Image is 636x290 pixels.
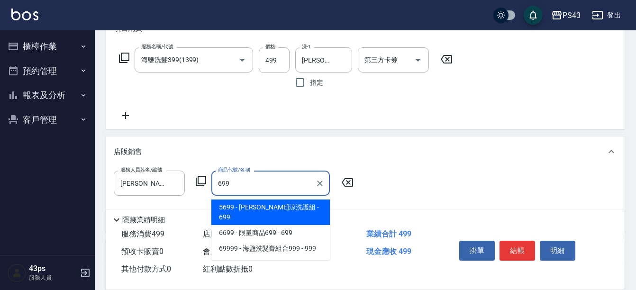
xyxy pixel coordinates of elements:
button: Clear [313,177,327,190]
span: 店販消費 0 [203,229,237,238]
span: 6699 - 限量商品699 - 699 [211,225,330,241]
span: 預收卡販賣 0 [121,247,164,256]
label: 服務名稱/代號 [141,43,173,50]
button: 結帳 [500,241,535,261]
span: 其他付款方式 0 [121,264,171,273]
p: 店販銷售 [114,147,142,157]
span: 5699 - [PERSON_NAME]涼洗護組 - 699 [211,199,330,225]
span: 服務消費 499 [121,229,164,238]
h5: 43ps [29,264,77,273]
p: 服務人員 [29,273,77,282]
button: 明細 [540,241,575,261]
span: 現金應收 499 [366,247,411,256]
button: 報表及分析 [4,83,91,108]
button: 登出 [588,7,625,24]
button: 櫃檯作業 [4,34,91,59]
img: Person [8,263,27,282]
button: 客戶管理 [4,108,91,132]
button: PS43 [547,6,584,25]
div: PS43 [563,9,581,21]
button: 預約管理 [4,59,91,83]
div: 店販銷售 [106,136,625,167]
span: 指定 [310,78,323,88]
label: 服務人員姓名/編號 [120,166,162,173]
img: Logo [11,9,38,20]
button: Open [235,53,250,68]
button: save [524,6,543,25]
label: 價格 [265,43,275,50]
span: 會員卡販賣 0 [203,247,245,256]
button: 掛單 [459,241,495,261]
label: 洗-1 [302,43,311,50]
button: Open [410,53,426,68]
span: 紅利點數折抵 0 [203,264,253,273]
span: 業績合計 499 [366,229,411,238]
span: 69999 - 海鹽洗髮膏組合999 - 999 [211,241,330,256]
label: 商品代號/名稱 [218,166,250,173]
p: 隱藏業績明細 [122,215,165,225]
